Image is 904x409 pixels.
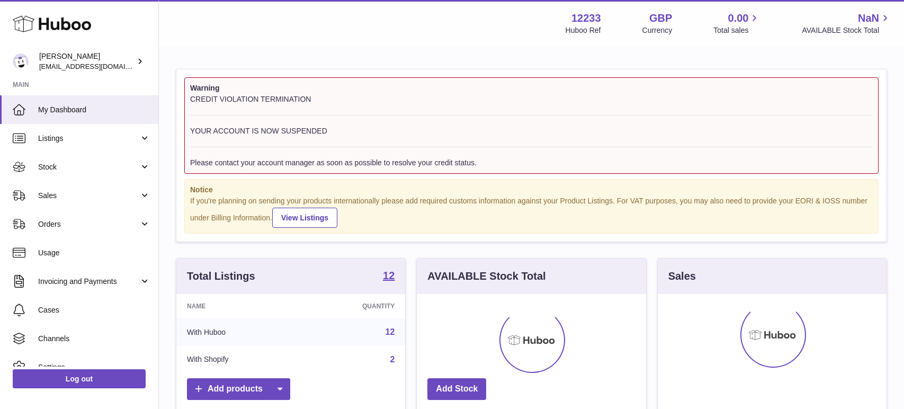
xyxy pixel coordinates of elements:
[427,269,545,283] h3: AVAILABLE Stock Total
[190,185,873,195] strong: Notice
[190,83,873,93] strong: Warning
[38,362,150,372] span: Settings
[187,269,255,283] h3: Total Listings
[13,369,146,388] a: Log out
[571,11,601,25] strong: 12233
[39,62,156,70] span: [EMAIL_ADDRESS][DOMAIN_NAME]
[300,294,405,318] th: Quantity
[383,270,395,281] strong: 12
[802,25,891,35] span: AVAILABLE Stock Total
[272,208,337,228] a: View Listings
[566,25,601,35] div: Huboo Ref
[390,355,395,364] a: 2
[38,134,139,144] span: Listings
[383,270,395,283] a: 12
[38,248,150,258] span: Usage
[728,11,749,25] span: 0.00
[858,11,879,25] span: NaN
[649,11,672,25] strong: GBP
[190,196,873,228] div: If you're planning on sending your products internationally please add required customs informati...
[176,346,300,374] td: With Shopify
[13,54,29,69] img: internalAdmin-12233@internal.huboo.com
[427,378,486,400] a: Add Stock
[187,378,290,400] a: Add products
[39,51,135,72] div: [PERSON_NAME]
[190,94,873,168] div: CREDIT VIOLATION TERMINATION YOUR ACCOUNT IS NOW SUSPENDED Please contact your account manager as...
[38,277,139,287] span: Invoicing and Payments
[176,294,300,318] th: Name
[386,327,395,336] a: 12
[802,11,891,35] a: NaN AVAILABLE Stock Total
[38,334,150,344] span: Channels
[38,219,139,229] span: Orders
[176,318,300,346] td: With Huboo
[642,25,673,35] div: Currency
[38,105,150,115] span: My Dashboard
[668,269,696,283] h3: Sales
[38,305,150,315] span: Cases
[713,25,760,35] span: Total sales
[38,191,139,201] span: Sales
[38,162,139,172] span: Stock
[713,11,760,35] a: 0.00 Total sales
